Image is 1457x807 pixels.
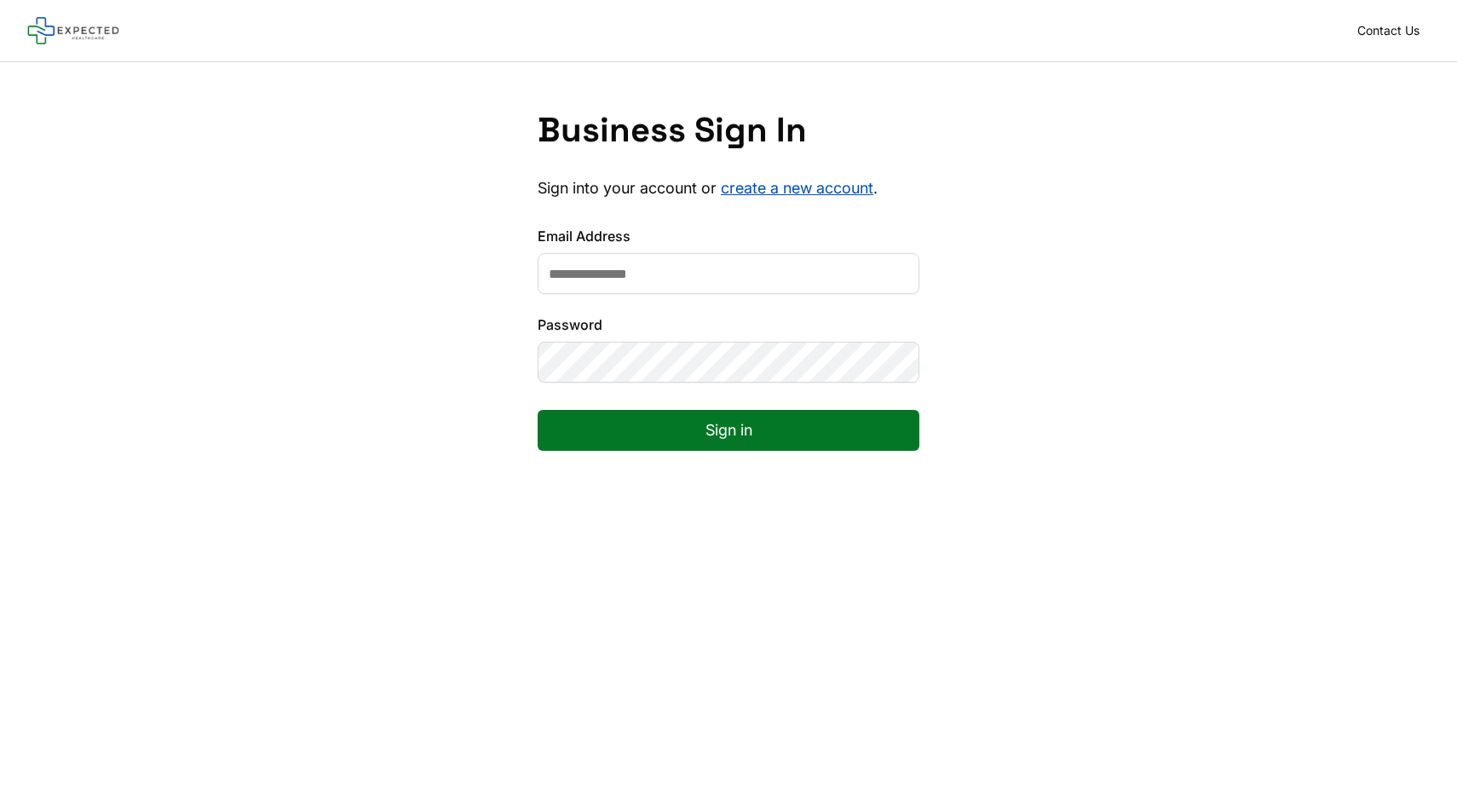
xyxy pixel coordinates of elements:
[538,110,919,151] h1: Business Sign In
[538,314,919,335] label: Password
[721,179,873,197] a: create a new account
[538,410,919,451] button: Sign in
[538,178,919,199] p: Sign into your account or .
[538,226,919,246] label: Email Address
[1347,19,1430,43] a: Contact Us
